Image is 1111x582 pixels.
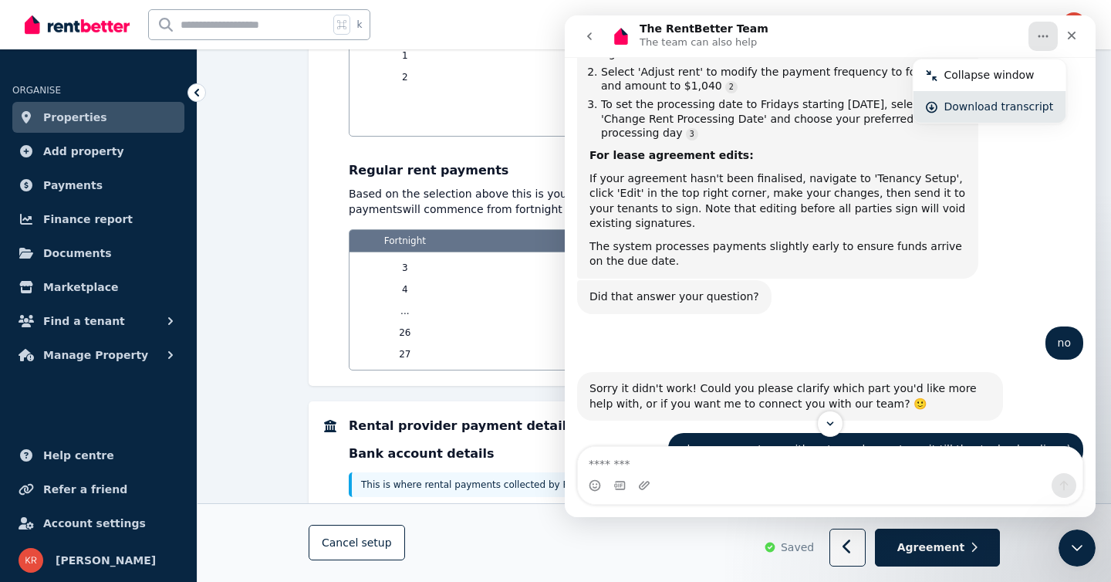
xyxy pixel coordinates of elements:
iframe: Intercom live chat [1059,530,1096,567]
span: Refer a friend [43,480,127,499]
span: k [356,19,362,31]
p: Bank account details [349,445,984,463]
div: The RentBetter Team says… [12,357,518,418]
button: Cancelsetup [309,526,405,561]
div: no [481,311,518,345]
h5: Rental provider payment details [349,417,984,435]
li: Select 'Adjust rent' to modify the payment frequency to fortnightly and amount to $1,040 [36,49,401,78]
p: Based on the selection above this is your fortnightly payment schedule. After the early payment i... [349,186,984,217]
span: Documents [43,244,112,262]
span: [DATE] - [DATE] [461,283,768,296]
b: For lease agreement edits: [25,134,189,146]
button: Manage Property [12,340,184,371]
button: Gif picker [49,464,61,476]
span: Finance report [43,210,133,228]
a: Marketplace [12,272,184,303]
span: Properties [43,108,107,127]
span: [DATE] - [DATE] [461,262,768,274]
span: ... [461,305,768,317]
span: [DATE] - [DATE] [461,71,768,83]
div: Sorry it didn't work! Could you please clarify which part you'd like more help with, or if you wa... [12,357,438,405]
button: Send a message… [487,458,512,482]
a: Account settings [12,508,184,539]
span: ORGANISE [12,85,61,96]
span: Manage Property [43,346,148,364]
img: RentBetter [25,13,130,36]
span: Add property [43,142,124,161]
span: This is where rental payments collected by RentBetter will be paid. [361,479,671,490]
span: 4 [359,283,451,296]
button: Scroll to bottom [252,395,279,421]
button: Find a tenant [12,306,184,337]
div: no [493,320,506,336]
div: The system processes payments slightly early to ensure funds arrive on the due date. [25,224,401,254]
span: setup [361,536,391,551]
span: Cancel [322,537,392,550]
span: [DATE] - [DATE] [461,348,768,360]
div: Did that answer your question? [25,274,194,289]
a: Source reference 5610179: [121,113,133,125]
span: [PERSON_NAME] [56,551,156,570]
div: The RentBetter Team says… [12,265,518,311]
a: Properties [12,102,184,133]
span: ... [359,305,451,317]
span: [DATE] - [DATE] [461,327,768,339]
iframe: Intercom live chat [565,15,1096,517]
p: Regular rent payments [349,161,984,180]
li: To set the processing date to Fridays starting [DATE], select 'Change Rent Processing Date' and c... [36,82,401,125]
span: Account settings [43,514,146,533]
span: Help centre [43,446,114,465]
span: Saved [781,540,814,556]
img: Karina Reyes [19,548,43,573]
a: Source reference 9789774: [160,66,173,78]
button: Upload attachment [73,464,86,476]
textarea: Message… [13,431,518,458]
span: Total Early Payment [461,93,768,105]
button: Agreement [875,530,1000,567]
a: Add property [12,136,184,167]
span: Fortnight [359,230,451,252]
span: 2 [359,71,451,83]
div: Did that answer your question? [12,265,207,299]
button: Emoji picker [24,464,36,476]
span: Payments [43,176,103,195]
a: Finance report [12,204,184,235]
a: Help centre [12,440,184,471]
div: please connect me with ur team. happy to wait till they're back online :) [116,427,506,442]
span: Agreement [897,540,965,556]
span: 26 [359,327,451,339]
div: Sorry it didn't work! Could you please clarify which part you'd like more help with, or if you wa... [25,366,426,396]
span: Marketplace [43,278,118,296]
div: If your agreement hasn't been finalised, navigate to 'Tenancy Setup', click 'Edit' in the top rig... [25,156,401,216]
a: Refer a friend [12,474,184,505]
span: [DATE] - [DATE] [461,49,768,62]
span: 1 [359,49,451,62]
img: Karina Reyes [1062,12,1086,37]
a: Payments [12,170,184,201]
span: 3 [359,262,451,274]
span: 27 [359,348,451,360]
div: Karina says… [12,311,518,357]
span: Early Payment Due [461,114,768,127]
a: Documents [12,238,184,269]
span: Find a tenant [43,312,125,330]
